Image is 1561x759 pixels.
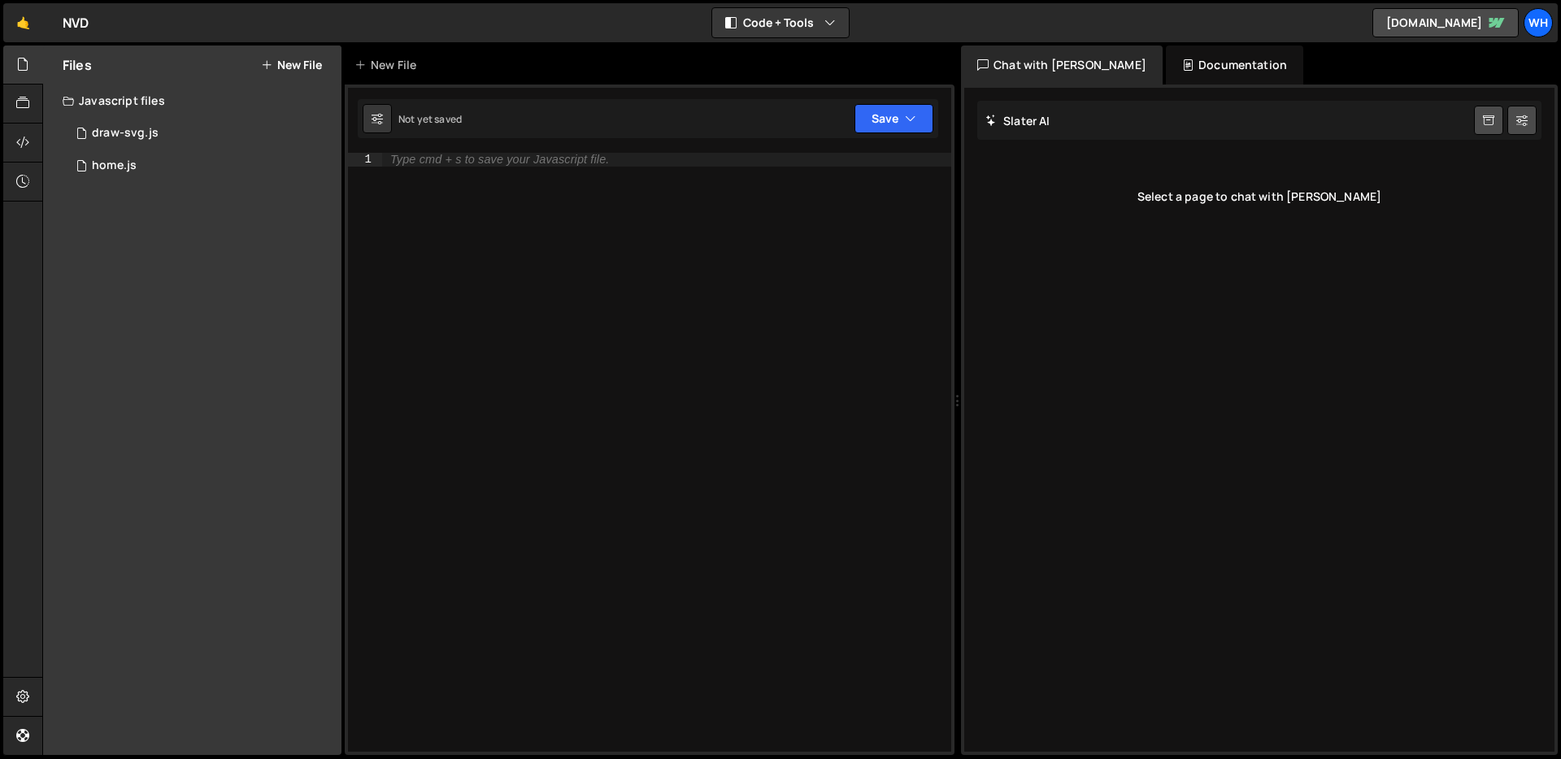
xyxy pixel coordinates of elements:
[712,8,849,37] button: Code + Tools
[3,3,43,42] a: 🤙
[961,46,1163,85] div: Chat with [PERSON_NAME]
[348,153,382,167] div: 1
[854,104,933,133] button: Save
[63,56,92,74] h2: Files
[92,126,159,141] div: draw-svg.js
[92,158,137,173] div: home.js
[985,113,1050,128] h2: Slater AI
[43,85,341,117] div: Javascript files
[977,164,1541,229] div: Select a page to chat with [PERSON_NAME]
[63,13,89,33] div: NVD
[354,57,423,73] div: New File
[261,59,322,72] button: New File
[398,112,462,126] div: Not yet saved
[63,117,341,150] div: 15719/47215.js
[1372,8,1519,37] a: [DOMAIN_NAME]
[1166,46,1303,85] div: Documentation
[63,150,341,182] div: 15719/47265.js
[1524,8,1553,37] a: Wh
[390,154,609,166] div: Type cmd + s to save your Javascript file.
